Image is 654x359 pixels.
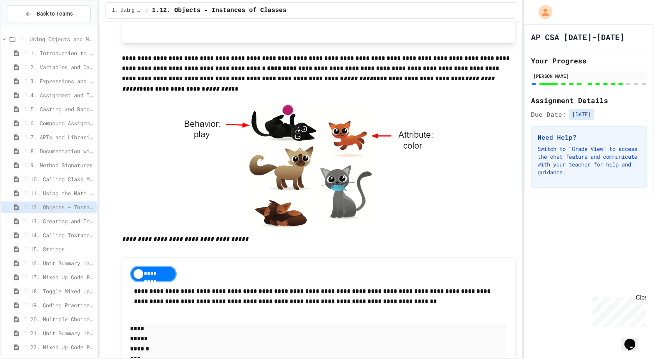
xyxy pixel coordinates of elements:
[24,91,94,99] span: 1.4. Assignment and Input
[20,35,94,43] span: 1. Using Objects and Methods
[3,3,54,49] div: Chat with us now!Close
[533,72,645,79] div: [PERSON_NAME]
[112,7,143,14] span: 1. Using Objects and Methods
[24,301,94,309] span: 1.19. Coding Practice 1a (1.1-1.6)
[24,189,94,197] span: 1.11. Using the Math Class
[24,273,94,281] span: 1.17. Mixed Up Code Practice 1.1-1.6
[24,49,94,57] span: 1.1. Introduction to Algorithms, Programming, and Compilers
[531,110,566,119] span: Due Date:
[146,7,149,14] span: /
[24,343,94,351] span: 1.22. Mixed Up Code Practice 1b (1.7-1.15)
[589,294,646,327] iframe: chat widget
[24,105,94,113] span: 1.5. Casting and Ranges of Values
[24,203,94,211] span: 1.12. Objects - Instances of Classes
[24,175,94,183] span: 1.10. Calling Class Methods
[24,315,94,323] span: 1.20. Multiple Choice Exercises for Unit 1a (1.1-1.6)
[24,77,94,85] span: 1.3. Expressions and Output [New]
[24,161,94,169] span: 1.9. Method Signatures
[531,55,647,66] h2: Your Progress
[152,6,287,15] span: 1.12. Objects - Instances of Classes
[24,63,94,71] span: 1.2. Variables and Data Types
[531,95,647,106] h2: Assignment Details
[37,10,73,18] span: Back to Teams
[24,245,94,253] span: 1.15. Strings
[530,3,554,21] div: My Account
[24,133,94,141] span: 1.7. APIs and Libraries
[7,5,91,22] button: Back to Teams
[24,329,94,337] span: 1.21. Unit Summary 1b (1.7-1.15)
[24,119,94,127] span: 1.6. Compound Assignment Operators
[531,32,624,42] h1: AP CSA [DATE]-[DATE]
[569,109,594,120] span: [DATE]
[24,231,94,239] span: 1.14. Calling Instance Methods
[538,133,640,142] h3: Need Help?
[24,217,94,225] span: 1.13. Creating and Initializing Objects: Constructors
[538,145,640,176] p: Switch to "Grade View" to access the chat feature and communicate with your teacher for help and ...
[621,328,646,351] iframe: chat widget
[24,259,94,267] span: 1.16. Unit Summary 1a (1.1-1.6)
[24,287,94,295] span: 1.18. Toggle Mixed Up or Write Code Practice 1.1-1.6
[24,147,94,155] span: 1.8. Documentation with Comments and Preconditions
